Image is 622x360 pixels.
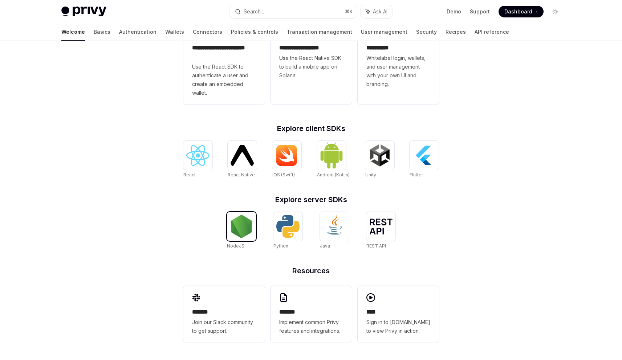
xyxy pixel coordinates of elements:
a: API reference [475,23,509,41]
span: Python [273,243,288,249]
a: Welcome [61,23,85,41]
a: Wallets [165,23,184,41]
a: **** **Implement common Privy features and integrations. [271,286,352,343]
a: NodeJSNodeJS [227,212,256,250]
img: React [186,145,210,166]
a: **** **** **** ***Use the React Native SDK to build a mobile app on Solana. [271,22,352,105]
a: Policies & controls [231,23,278,41]
span: Join our Slack community to get support. [192,318,256,335]
img: NodeJS [230,215,253,238]
h2: Explore client SDKs [183,125,439,132]
img: light logo [61,7,106,17]
span: Whitelabel login, wallets, and user management with your own UI and branding. [366,54,430,89]
img: iOS (Swift) [275,144,298,166]
a: JavaJava [320,212,349,250]
span: Flutter [410,172,423,177]
a: PythonPython [273,212,302,250]
span: iOS (Swift) [272,172,295,177]
button: Toggle dark mode [549,6,561,17]
a: ReactReact [183,141,212,179]
span: Dashboard [504,8,532,15]
a: Android (Kotlin)Android (Kotlin) [317,141,350,179]
h2: Explore server SDKs [183,196,439,203]
span: Sign in to [DOMAIN_NAME] to view Privy in action. [366,318,430,335]
span: Use the React Native SDK to build a mobile app on Solana. [279,54,343,80]
a: Security [416,23,437,41]
button: Search...⌘K [230,5,357,18]
a: ****Sign in to [DOMAIN_NAME] to view Privy in action. [358,286,439,343]
a: Recipes [446,23,466,41]
img: Flutter [412,144,436,167]
a: Support [470,8,490,15]
img: Python [276,215,300,238]
a: User management [361,23,407,41]
span: REST API [366,243,386,249]
a: iOS (Swift)iOS (Swift) [272,141,301,179]
span: React [183,172,196,177]
a: Basics [94,23,110,41]
span: Ask AI [373,8,387,15]
span: Java [320,243,330,249]
img: Java [323,215,346,238]
span: Unity [365,172,376,177]
a: **** *****Whitelabel login, wallets, and user management with your own UI and branding. [358,22,439,105]
h2: Resources [183,267,439,274]
img: Unity [368,144,391,167]
a: React NativeReact Native [228,141,257,179]
a: FlutterFlutter [410,141,439,179]
span: Use the React SDK to authenticate a user and create an embedded wallet. [192,62,256,97]
a: Demo [447,8,461,15]
span: React Native [228,172,255,177]
a: Connectors [193,23,222,41]
span: Android (Kotlin) [317,172,350,177]
img: React Native [231,145,254,165]
a: Authentication [119,23,156,41]
span: Implement common Privy features and integrations. [279,318,343,335]
img: REST API [369,218,393,234]
a: REST APIREST API [366,212,395,250]
a: **** **Join our Slack community to get support. [183,286,265,343]
a: Transaction management [287,23,352,41]
img: Android (Kotlin) [320,142,343,169]
span: NodeJS [227,243,244,249]
span: ⌘ K [345,9,353,15]
button: Ask AI [361,5,393,18]
a: Dashboard [499,6,544,17]
a: UnityUnity [365,141,394,179]
div: Search... [244,7,264,16]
